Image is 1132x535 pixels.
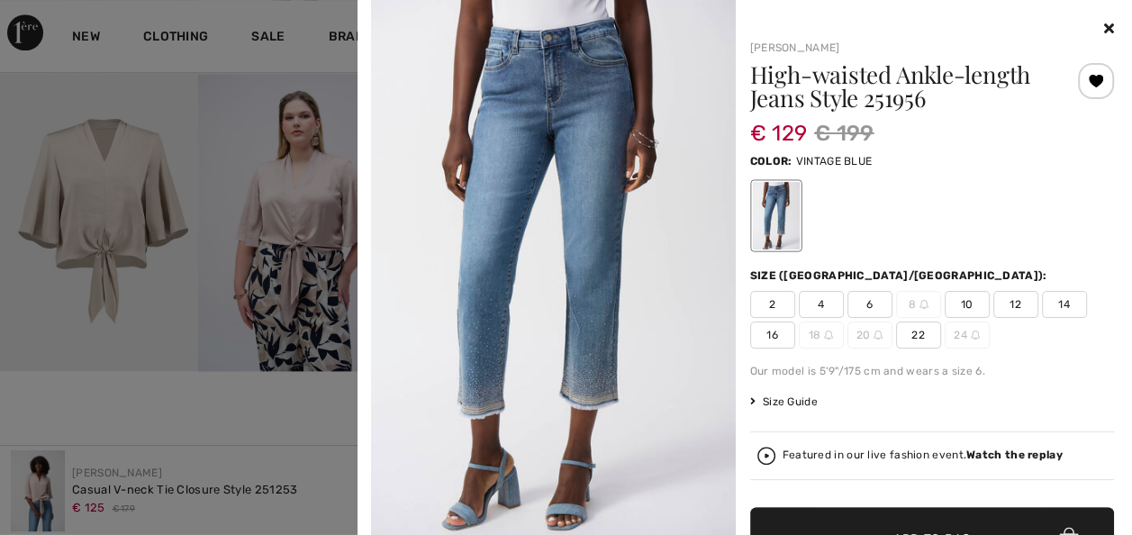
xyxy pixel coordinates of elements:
span: 6 [847,291,892,318]
img: ring-m.svg [874,331,883,340]
span: 8 [896,291,941,318]
span: 24 [945,322,990,349]
img: ring-m.svg [919,300,928,309]
span: 18 [799,322,844,349]
div: Size ([GEOGRAPHIC_DATA]/[GEOGRAPHIC_DATA]): [750,267,1051,284]
span: Help [41,13,77,29]
strong: Watch the replay [966,449,1063,461]
h1: High-waisted Ankle-length Jeans Style 251956 [750,63,1054,110]
div: Our model is 5'9"/175 cm and wears a size 6. [750,363,1115,379]
a: [PERSON_NAME] [750,41,840,54]
span: 22 [896,322,941,349]
img: ring-m.svg [971,331,980,340]
span: 16 [750,322,795,349]
span: VINTAGE BLUE [796,155,873,168]
div: Featured in our live fashion event. [783,449,1063,461]
span: € 129 [750,103,808,146]
span: 4 [799,291,844,318]
span: 20 [847,322,892,349]
span: 10 [945,291,990,318]
span: 14 [1042,291,1087,318]
span: 12 [993,291,1038,318]
div: VINTAGE BLUE [752,182,799,249]
span: € 199 [814,117,874,150]
span: 2 [750,291,795,318]
img: Watch the replay [757,447,775,465]
span: Color: [750,155,792,168]
span: Size Guide [750,394,818,410]
img: ring-m.svg [824,331,833,340]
